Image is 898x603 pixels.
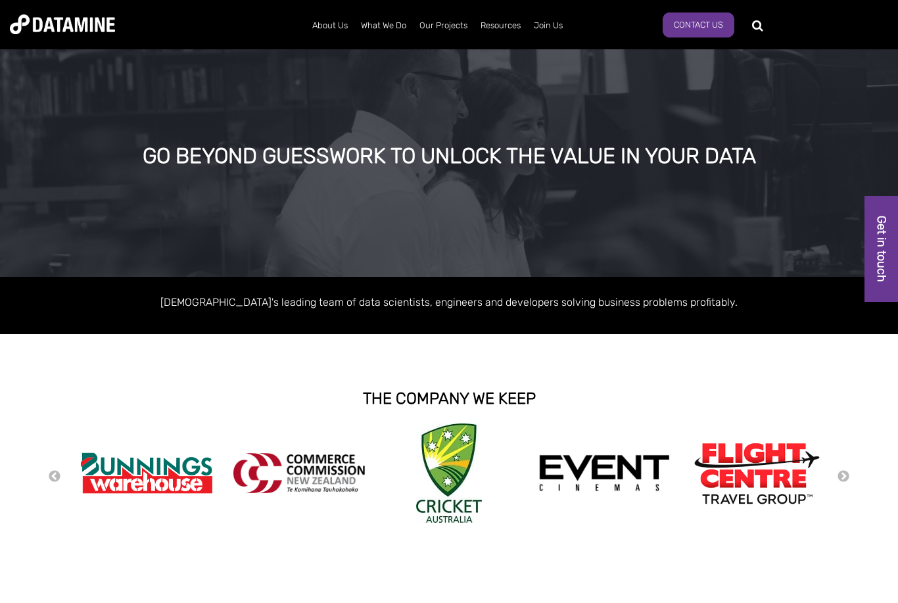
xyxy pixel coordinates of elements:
a: Our Projects [413,9,474,43]
button: Previous [48,470,61,484]
div: GO BEYOND GUESSWORK TO UNLOCK THE VALUE IN YOUR DATA [106,145,792,168]
img: Datamine [10,14,115,34]
a: Resources [474,9,527,43]
img: event cinemas [538,454,670,493]
strong: THE COMPANY WE KEEP [363,389,536,408]
a: What We Do [354,9,413,43]
a: About Us [306,9,354,43]
img: Cricket Australia [416,423,482,523]
img: commercecommission [233,453,365,493]
img: Flight Centre [691,439,822,507]
a: Contact Us [663,12,734,37]
button: Next [837,470,850,484]
p: [DEMOGRAPHIC_DATA]'s leading team of data scientists, engineers and developers solving business p... [74,293,824,311]
a: Get in touch [864,196,898,302]
img: Bunnings Warehouse [81,448,212,498]
a: Join Us [527,9,569,43]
